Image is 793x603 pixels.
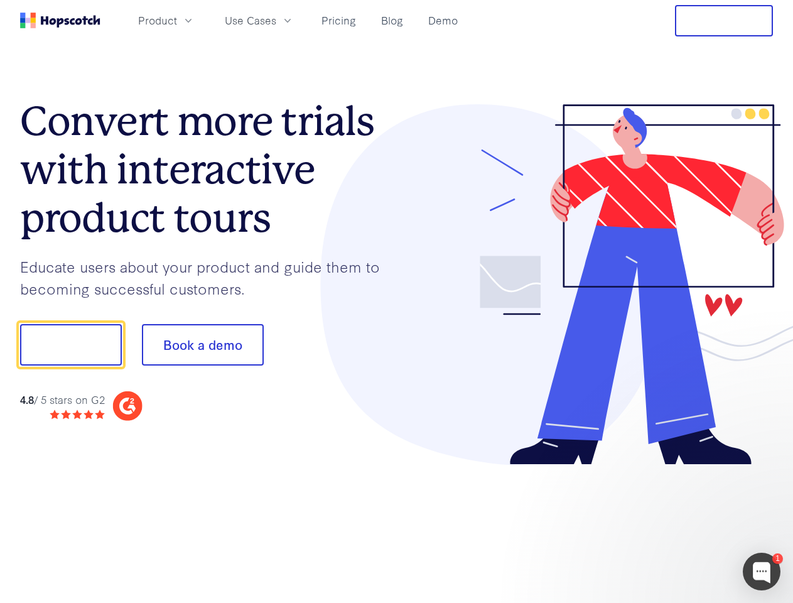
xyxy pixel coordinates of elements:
span: Use Cases [225,13,276,28]
button: Product [131,10,202,31]
button: Show me! [20,324,122,366]
a: Pricing [316,10,361,31]
span: Product [138,13,177,28]
button: Book a demo [142,324,264,366]
div: 1 [772,553,783,564]
button: Free Trial [675,5,773,36]
h1: Convert more trials with interactive product tours [20,97,397,242]
a: Blog [376,10,408,31]
strong: 4.8 [20,392,34,406]
button: Use Cases [217,10,301,31]
div: / 5 stars on G2 [20,392,105,408]
a: Demo [423,10,463,31]
a: Home [20,13,100,28]
p: Educate users about your product and guide them to becoming successful customers. [20,256,397,299]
